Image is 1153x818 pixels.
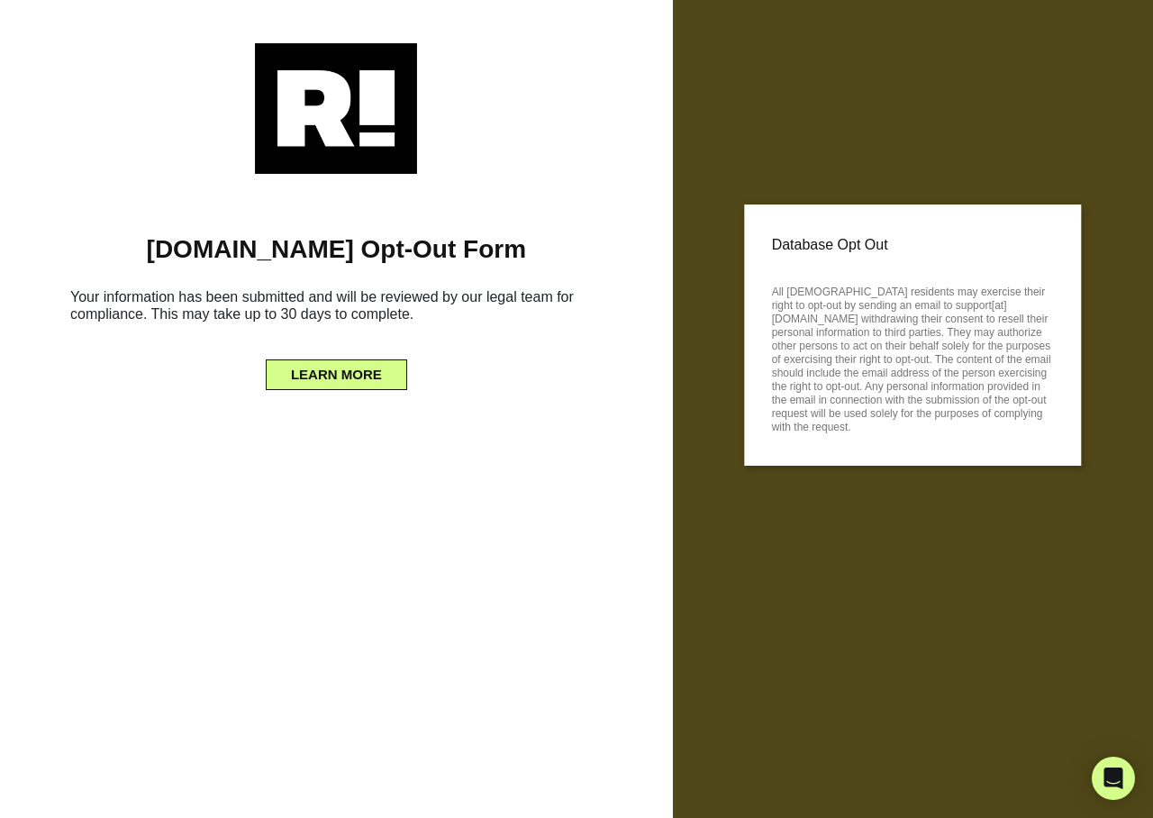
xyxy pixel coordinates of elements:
a: LEARN MORE [266,362,407,377]
h1: [DOMAIN_NAME] Opt-Out Form [27,234,646,265]
img: Retention.com [255,43,417,174]
p: All [DEMOGRAPHIC_DATA] residents may exercise their right to opt-out by sending an email to suppo... [772,280,1054,434]
p: Database Opt Out [772,232,1054,259]
div: Open Intercom Messenger [1092,757,1135,800]
h6: Your information has been submitted and will be reviewed by our legal team for compliance. This m... [27,281,646,337]
button: LEARN MORE [266,359,407,390]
